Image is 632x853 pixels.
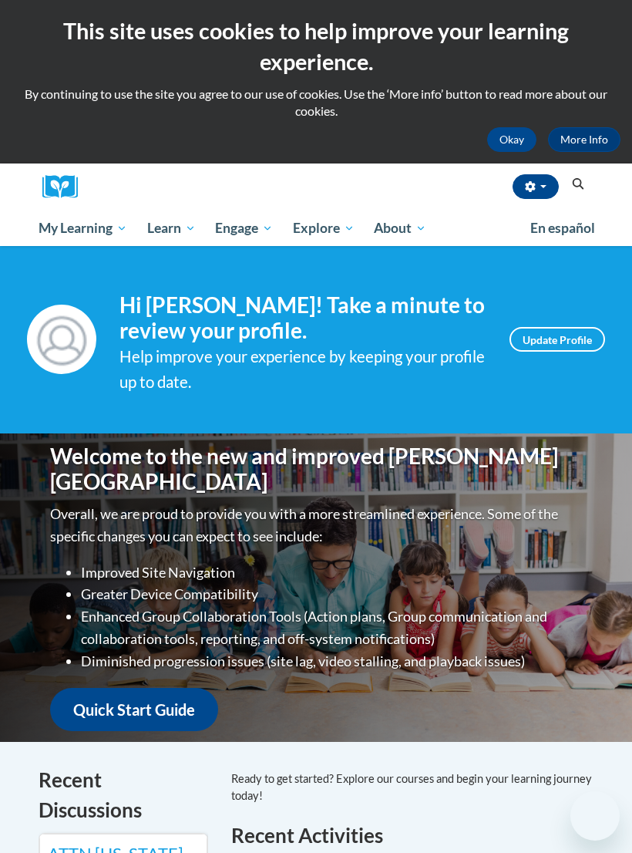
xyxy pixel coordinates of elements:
span: Engage [215,219,273,238]
a: Update Profile [509,327,605,352]
h2: This site uses cookies to help improve your learning experience. [12,15,620,78]
a: My Learning [29,211,137,246]
span: En español [530,220,595,236]
li: Improved Site Navigation [81,561,582,584]
span: About [374,219,426,238]
p: Overall, we are proud to provide you with a more streamlined experience. Some of the specific cha... [50,503,582,548]
img: Logo brand [42,175,89,199]
a: Cox Campus [42,175,89,199]
a: Engage [205,211,283,246]
h4: Recent Discussions [39,765,208,825]
div: Main menu [27,211,605,246]
a: More Info [548,127,620,152]
button: Okay [487,127,536,152]
a: En español [520,212,605,244]
li: Enhanced Group Collaboration Tools (Action plans, Group communication and collaboration tools, re... [81,605,582,650]
span: My Learning [39,219,127,238]
a: Quick Start Guide [50,688,218,732]
li: Diminished progression issues (site lag, video stalling, and playback issues) [81,650,582,673]
li: Greater Device Compatibility [81,583,582,605]
a: Learn [137,211,206,246]
p: By continuing to use the site you agree to our use of cookies. Use the ‘More info’ button to read... [12,86,620,120]
h1: Welcome to the new and improved [PERSON_NAME][GEOGRAPHIC_DATA] [50,443,582,495]
div: Help improve your experience by keeping your profile up to date. [119,344,486,395]
span: Learn [147,219,196,238]
span: Explore [293,219,355,238]
button: Account Settings [513,174,559,199]
img: Profile Image [27,305,96,374]
h1: Recent Activities [231,821,593,849]
a: About [365,211,437,246]
h4: Hi [PERSON_NAME]! Take a minute to review your profile. [119,292,486,344]
a: Explore [283,211,365,246]
iframe: Button to launch messaging window [570,791,620,841]
button: Search [566,175,590,194]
